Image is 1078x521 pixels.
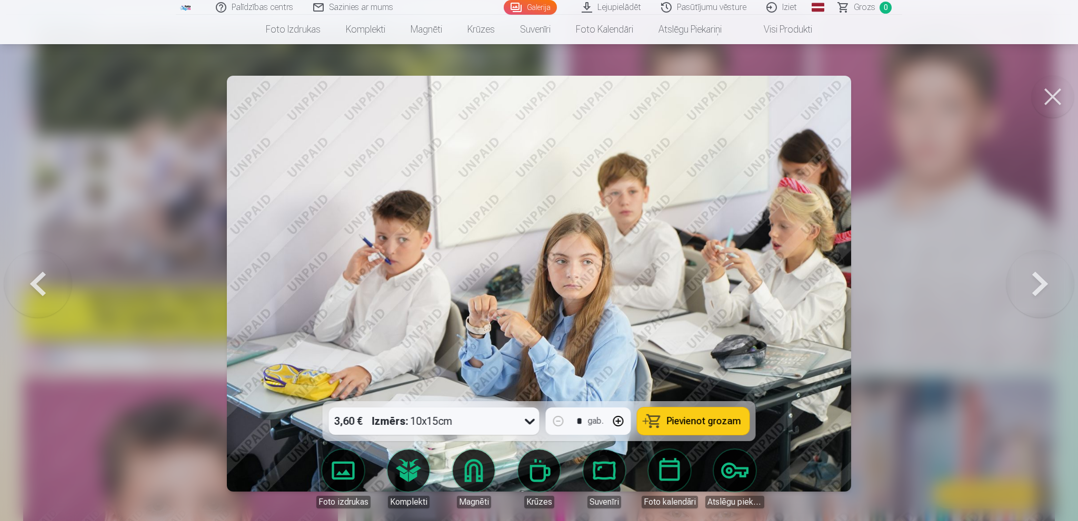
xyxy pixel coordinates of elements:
[705,450,764,508] a: Atslēgu piekariņi
[507,15,563,44] a: Suvenīri
[329,407,368,435] div: 3,60 €
[854,1,875,14] span: Grozs
[398,15,455,44] a: Magnēti
[253,15,333,44] a: Foto izdrukas
[637,407,750,435] button: Pievienot grozam
[667,416,741,426] span: Pievienot grozam
[642,496,698,508] div: Foto kalendāri
[333,15,398,44] a: Komplekti
[372,414,408,428] strong: Izmērs :
[372,407,453,435] div: 10x15cm
[734,15,825,44] a: Visi produkti
[510,450,568,508] a: Krūzes
[388,496,430,508] div: Komplekti
[180,4,192,11] img: /fa1
[457,496,491,508] div: Magnēti
[587,496,621,508] div: Suvenīri
[524,496,554,508] div: Krūzes
[379,450,438,508] a: Komplekti
[575,450,634,508] a: Suvenīri
[316,496,371,508] div: Foto izdrukas
[880,2,892,14] span: 0
[444,450,503,508] a: Magnēti
[640,450,699,508] a: Foto kalendāri
[563,15,646,44] a: Foto kalendāri
[705,496,764,508] div: Atslēgu piekariņi
[455,15,507,44] a: Krūzes
[588,415,604,427] div: gab.
[314,450,373,508] a: Foto izdrukas
[646,15,734,44] a: Atslēgu piekariņi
